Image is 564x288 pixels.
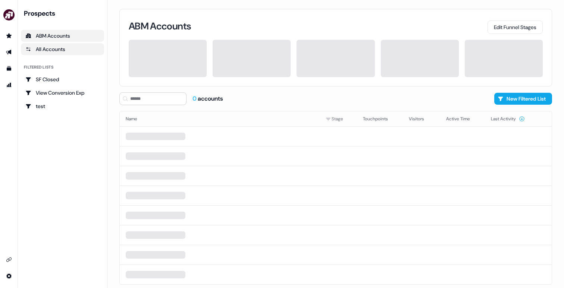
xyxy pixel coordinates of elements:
[129,21,191,31] h3: ABM Accounts
[192,95,198,102] span: 0
[25,102,100,110] div: test
[25,89,100,96] div: View Conversion Exp
[3,270,15,282] a: Go to integrations
[21,30,104,42] a: ABM Accounts
[3,79,15,91] a: Go to attribution
[494,93,552,105] button: New Filtered List
[3,30,15,42] a: Go to prospects
[363,112,397,126] button: Touchpoints
[24,64,53,70] div: Filtered lists
[25,32,100,39] div: ABM Accounts
[488,20,543,34] button: Edit Funnel Stages
[21,43,104,55] a: All accounts
[21,87,104,99] a: Go to View Conversion Exp
[21,73,104,85] a: Go to SF Closed
[192,95,223,103] div: accounts
[409,112,433,126] button: Visitors
[326,115,351,123] div: Stage
[24,9,104,18] div: Prospects
[120,111,320,126] th: Name
[3,46,15,58] a: Go to outbound experience
[25,45,100,53] div: All Accounts
[491,112,525,126] button: Last Activity
[3,63,15,75] a: Go to templates
[446,112,479,126] button: Active Time
[21,100,104,112] a: Go to test
[3,254,15,266] a: Go to integrations
[25,76,100,83] div: SF Closed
